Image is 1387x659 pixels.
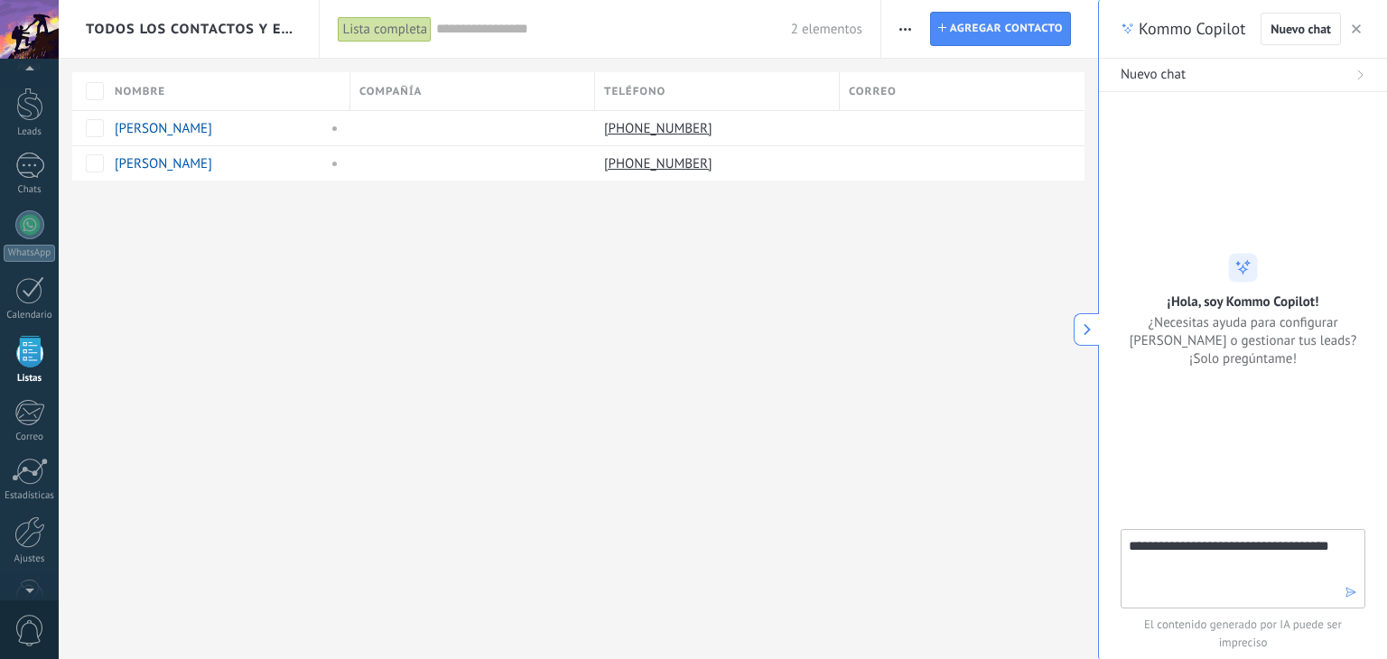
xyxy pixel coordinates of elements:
span: El contenido generado por IA puede ser impreciso [1121,616,1365,652]
span: Teléfono [604,83,666,100]
div: Calendario [4,310,56,321]
div: Chats [4,184,56,196]
a: Agregar contacto [930,12,1071,46]
button: Más [892,12,918,46]
span: Todos los contactos y empresas [86,21,293,38]
button: Nuevo chat [1261,13,1341,45]
a: [PHONE_NUMBER] [604,155,716,172]
a: [PHONE_NUMBER] [604,120,716,136]
div: Ajustes [4,553,56,565]
button: Nuevo chat [1099,59,1387,92]
span: Nombre [115,83,165,100]
a: [PERSON_NAME] [115,155,212,172]
span: Nuevo chat [1121,66,1186,84]
div: Estadísticas [4,490,56,502]
div: WhatsApp [4,245,55,262]
span: 2 elementos [791,21,862,38]
div: Leads [4,126,56,138]
span: Compañía [359,83,422,100]
span: Nuevo chat [1271,23,1331,35]
h2: ¡Hola, soy Kommo Copilot! [1168,293,1319,311]
span: Agregar contacto [950,13,1063,45]
div: Lista completa [338,16,432,42]
span: Correo [849,83,897,100]
a: [PERSON_NAME] [115,120,212,137]
div: Listas [4,373,56,385]
span: Kommo Copilot [1139,18,1245,40]
div: Correo [4,432,56,443]
span: ¿Necesitas ayuda para configurar [PERSON_NAME] o gestionar tus leads? ¡Solo pregúntame! [1121,314,1365,368]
